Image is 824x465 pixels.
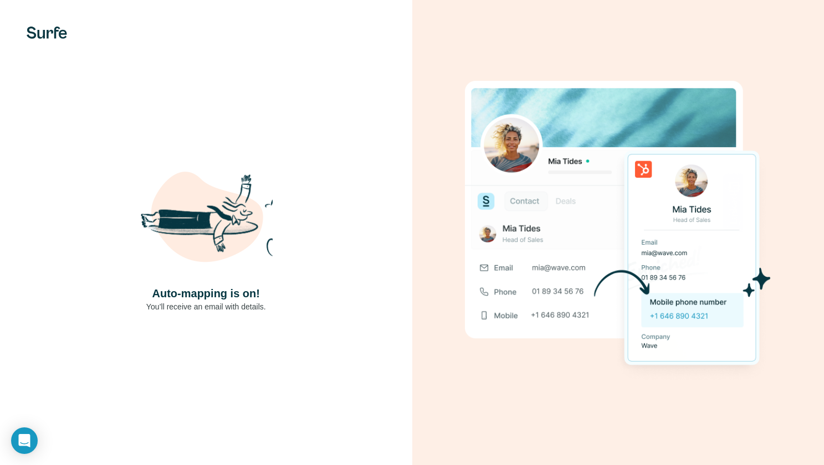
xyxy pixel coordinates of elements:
img: Shaka Illustration [140,153,273,286]
div: Open Intercom Messenger [11,427,38,454]
img: Surfe's logo [27,27,67,39]
h4: Auto-mapping is on! [152,286,260,301]
p: You’ll receive an email with details. [146,301,266,312]
img: Download Success [465,81,771,384]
